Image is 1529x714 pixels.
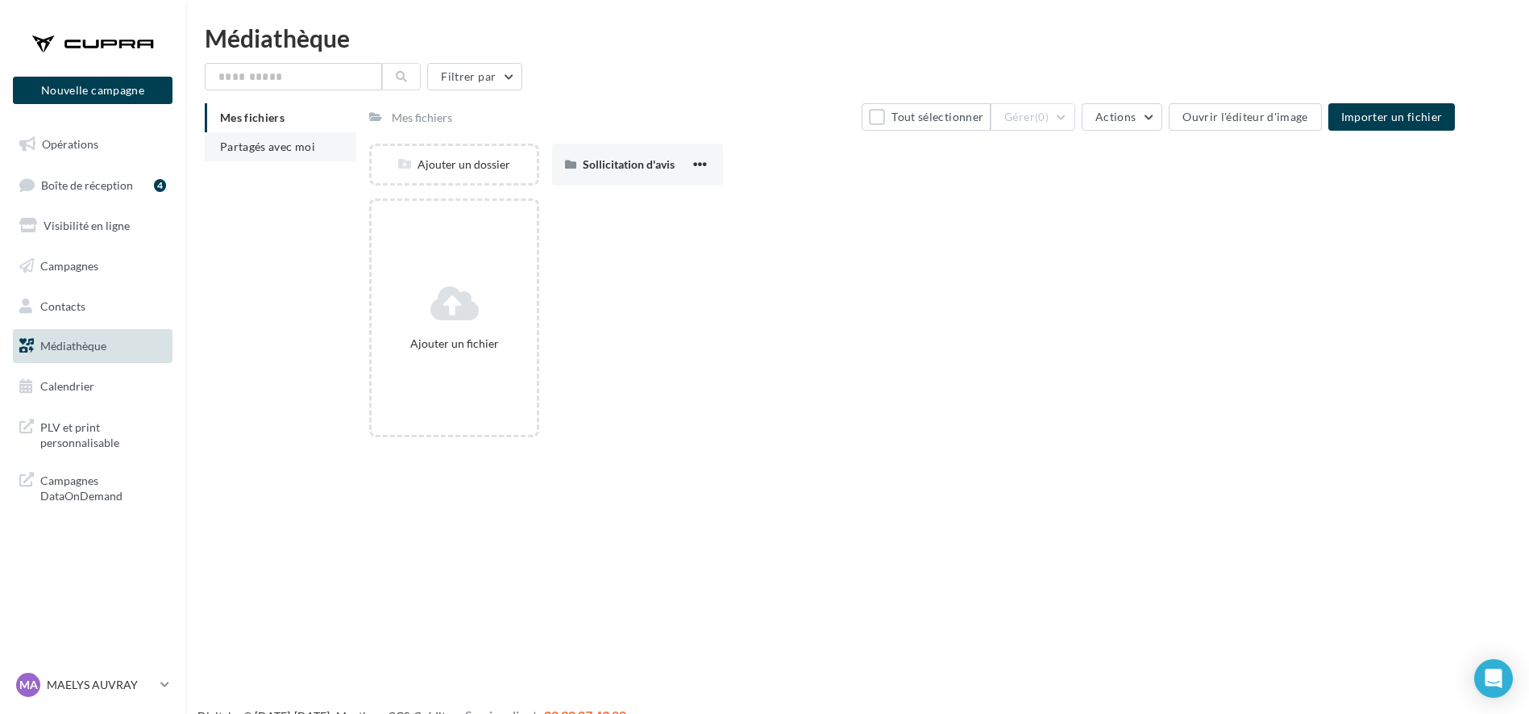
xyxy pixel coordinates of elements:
button: Gérer(0) [991,103,1075,131]
span: Visibilité en ligne [44,219,130,232]
a: Boîte de réception4 [10,168,176,203]
span: Campagnes [40,259,98,273]
p: MAELYS AUVRAY [47,677,154,693]
span: Actions [1095,110,1136,123]
a: Campagnes [10,249,176,283]
span: PLV et print personnalisable [40,416,166,451]
span: Contacts [40,299,85,312]
button: Nouvelle campagne [13,77,172,104]
button: Tout sélectionner [862,103,991,131]
span: Campagnes DataOnDemand [40,470,166,504]
a: Opérations [10,127,176,161]
span: Partagés avec moi [220,140,315,153]
button: Ouvrir l'éditeur d'image [1169,103,1321,131]
a: Contacts [10,290,176,324]
a: Visibilité en ligne [10,209,176,243]
span: Calendrier [40,379,94,393]
a: PLV et print personnalisable [10,410,176,457]
span: Mes fichiers [220,111,285,124]
span: MA [19,677,38,693]
a: Campagnes DataOnDemand [10,463,176,511]
button: Actions [1082,103,1162,131]
button: Filtrer par [427,63,522,90]
div: Médiathèque [205,26,1510,50]
a: Médiathèque [10,329,176,363]
span: (0) [1035,111,1049,123]
div: Ajouter un fichier [378,336,530,352]
span: Sollicitation d'avis [583,157,675,171]
div: Mes fichiers [392,110,452,126]
span: Importer un fichier [1341,110,1443,123]
span: Opérations [42,137,98,151]
div: 4 [154,179,166,192]
a: Calendrier [10,370,176,403]
button: Importer un fichier [1328,103,1456,131]
a: MA MAELYS AUVRAY [13,670,172,700]
span: Médiathèque [40,339,106,353]
div: Ajouter un dossier [372,157,537,173]
div: Open Intercom Messenger [1474,659,1513,698]
span: Boîte de réception [41,177,133,191]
